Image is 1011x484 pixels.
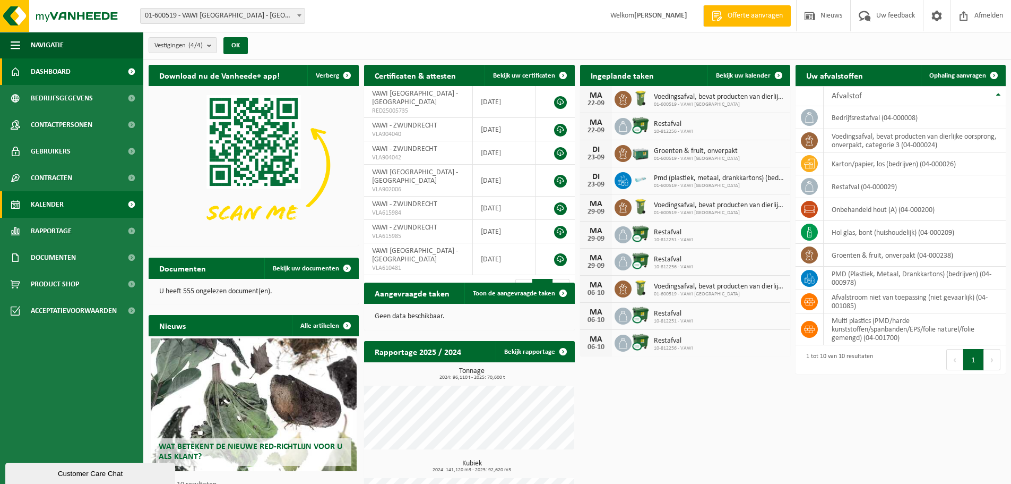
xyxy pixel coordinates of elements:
img: WB-1100-CU [632,333,650,351]
div: 06-10 [585,344,607,351]
button: Verberg [307,65,358,86]
span: Product Shop [31,271,79,298]
span: Wat betekent de nieuwe RED-richtlijn voor u als klant? [159,443,342,461]
div: MA [585,281,607,290]
h2: Certificaten & attesten [364,65,466,86]
span: Voedingsafval, bevat producten van dierlijke oorsprong, onverpakt, categorie 3 [654,201,785,210]
button: 1 [963,349,984,370]
span: 01-600519 - VAWI [GEOGRAPHIC_DATA] [654,156,740,162]
div: MA [585,200,607,208]
span: Voedingsafval, bevat producten van dierlijke oorsprong, onverpakt, categorie 3 [654,283,785,291]
span: Groenten & fruit, onverpakt [654,147,740,156]
span: Restafval [654,120,693,129]
td: restafval (04-000029) [824,175,1006,198]
span: Voedingsafval, bevat producten van dierlijke oorsprong, onverpakt, categorie 3 [654,93,785,101]
div: MA [585,335,607,344]
td: multi plastics (PMD/harde kunststoffen/spanbanden/EPS/folie naturel/folie gemengd) (04-001700) [824,313,1006,345]
p: Geen data beschikbaar. [375,313,564,320]
img: WB-1100-CU [632,306,650,324]
span: 2024: 96,110 t - 2025: 70,600 t [369,375,574,380]
span: Bekijk uw kalender [716,72,771,79]
span: VAWI [GEOGRAPHIC_DATA] - [GEOGRAPHIC_DATA] [372,168,458,185]
span: 10-812251 - VAWI [654,237,693,243]
span: VAWI [GEOGRAPHIC_DATA] - [GEOGRAPHIC_DATA] [372,247,458,264]
span: Gebruikers [31,138,71,165]
td: afvalstroom niet van toepassing (niet gevaarlijk) (04-001085) [824,290,1006,313]
div: DI [585,173,607,181]
h3: Tonnage [369,368,574,380]
span: Afvalstof [832,92,862,100]
span: VLA902006 [372,185,464,194]
span: Documenten [31,244,76,271]
td: [DATE] [473,165,536,197]
span: VAWI - ZWIJNDRECHT [372,122,437,130]
span: Navigatie [31,32,64,58]
span: Bedrijfsgegevens [31,85,93,112]
span: 2024: 141,120 m3 - 2025: 92,620 m3 [369,468,574,473]
span: Offerte aanvragen [725,11,785,21]
span: VAWI - ZWIJNDRECHT [372,224,437,232]
span: 01-600519 - VAWI [GEOGRAPHIC_DATA] [654,183,785,189]
td: [DATE] [473,243,536,275]
div: 29-09 [585,235,607,243]
span: 01-600519 - VAWI NV - ANTWERPEN [141,9,305,23]
a: Bekijk uw certificaten [485,65,574,86]
div: 22-09 [585,127,607,134]
div: MA [585,308,607,317]
a: Wat betekent de nieuwe RED-richtlijn voor u als klant? [151,338,357,471]
span: VLA615985 [372,232,464,241]
img: WB-0140-HPE-GN-50 [632,279,650,297]
span: 01-600519 - VAWI [GEOGRAPHIC_DATA] [654,291,785,298]
td: voedingsafval, bevat producten van dierlijke oorsprong, onverpakt, categorie 3 (04-000024) [824,129,1006,152]
div: DI [585,146,607,154]
span: 01-600519 - VAWI [GEOGRAPHIC_DATA] [654,101,785,108]
button: Vestigingen(4/4) [149,37,217,53]
a: Offerte aanvragen [703,5,791,27]
h2: Ingeplande taken [580,65,664,86]
h2: Uw afvalstoffen [796,65,874,86]
span: Verberg [316,72,339,79]
img: WB-0140-HPE-GN-50 [632,89,650,107]
div: 06-10 [585,290,607,297]
h2: Download nu de Vanheede+ app! [149,65,290,86]
span: RED25005735 [372,107,464,115]
count: (4/4) [188,42,203,49]
span: Restafval [654,310,693,318]
span: 10-812256 - VAWI [654,264,693,270]
span: Toon de aangevraagde taken [473,290,555,297]
p: U heeft 555 ongelezen document(en). [159,288,348,295]
div: MA [585,91,607,100]
span: Restafval [654,337,693,345]
strong: [PERSON_NAME] [634,12,687,20]
td: [DATE] [473,86,536,118]
span: 01-600519 - VAWI [GEOGRAPHIC_DATA] [654,210,785,216]
span: VAWI - ZWIJNDRECHT [372,145,437,153]
div: 06-10 [585,317,607,324]
span: Ophaling aanvragen [929,72,986,79]
div: 29-09 [585,208,607,216]
span: 10-812251 - VAWI [654,318,693,325]
div: 23-09 [585,181,607,189]
a: Alle artikelen [292,315,358,336]
span: Bekijk uw certificaten [493,72,555,79]
span: VLA904040 [372,130,464,139]
span: Dashboard [31,58,71,85]
div: 22-09 [585,100,607,107]
div: MA [585,254,607,262]
td: [DATE] [473,220,536,243]
img: Download de VHEPlus App [149,86,359,244]
button: Previous [946,349,963,370]
a: Bekijk uw kalender [707,65,789,86]
span: 01-600519 - VAWI NV - ANTWERPEN [140,8,305,24]
div: MA [585,227,607,235]
h2: Nieuws [149,315,196,336]
td: PMD (Plastiek, Metaal, Drankkartons) (bedrijven) (04-000978) [824,267,1006,290]
span: Pmd (plastiek, metaal, drankkartons) (bedrijven) [654,174,785,183]
img: LP-SK-00060-HPE-11 [632,171,650,189]
a: Toon de aangevraagde taken [464,283,574,304]
a: Bekijk rapportage [496,341,574,362]
div: MA [585,118,607,127]
span: Bekijk uw documenten [273,265,339,272]
td: karton/papier, los (bedrijven) (04-000026) [824,152,1006,175]
img: WB-1100-CU [632,252,650,270]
